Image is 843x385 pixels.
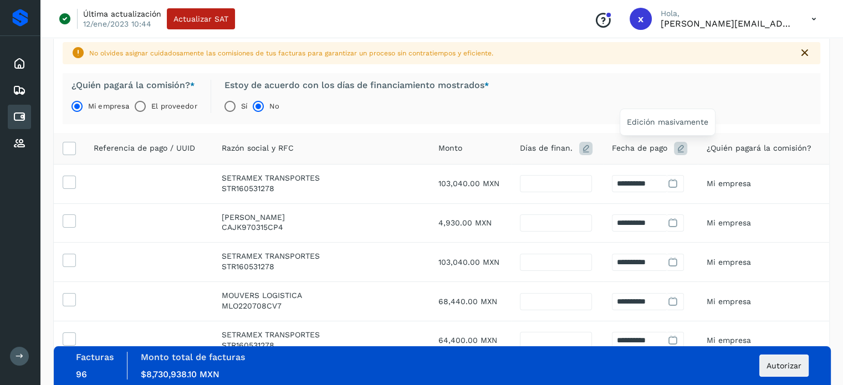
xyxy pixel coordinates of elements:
[707,336,751,345] span: Mi empresa
[707,218,751,227] span: Mi empresa
[8,78,31,102] div: Embarques
[151,95,197,117] label: El proveedor
[88,95,129,117] label: Mi empresa
[83,9,161,19] p: Última actualización
[430,203,512,243] td: 4,930.00 MXN
[76,369,87,379] span: 96
[430,164,512,203] td: 103,040.00 MXN
[707,142,811,154] span: ¿Quién pagará la comisión?
[520,142,573,154] span: Días de finan.
[661,18,794,29] p: xochitl.miranda@99minutos.com
[767,362,801,369] span: Autorizar
[661,9,794,18] p: Hola,
[707,297,751,306] span: Mi empresa
[94,142,195,154] span: Referencia de pago / UUID
[707,258,751,266] span: Mi empresa
[269,95,279,117] label: No
[222,213,421,222] p: KATIA CAMARILLO JIMENEZ
[612,142,667,154] span: Fecha de pago
[8,52,31,76] div: Inicio
[430,243,512,282] td: 103,040.00 MXN
[83,19,151,29] p: 12/ene/2023 10:44
[222,173,421,183] p: SETRAMEX TRANSPORTES
[224,80,489,91] label: Estoy de acuerdo con los días de financiamiento mostrados
[71,80,197,91] label: ¿Quién pagará la comisión?
[141,369,219,379] span: $8,730,938.10 MXN
[222,262,274,271] span: STR160531278
[430,321,512,360] td: 64,400.00 MXN
[222,301,282,310] span: MLO220708CV7
[89,48,789,58] div: No olvides asignar cuidadosamente las comisiones de tus facturas para garantizar un proceso sin c...
[222,330,421,340] p: SETRAMEX TRANSPORTES
[8,105,31,129] div: Cuentas por pagar
[167,8,235,29] button: Actualizar SAT
[76,352,114,362] label: Facturas
[222,142,294,154] span: Razón social y RFC
[173,15,228,23] span: Actualizar SAT
[8,131,31,156] div: Proveedores
[222,223,283,232] span: CAJK970315CP4
[707,179,751,188] span: Mi empresa
[759,355,809,377] button: Autorizar
[141,352,245,362] label: Monto total de facturas
[222,251,421,261] p: SETRAMEX TRANSPORTES
[430,282,512,321] td: 68,440.00 MXN
[222,291,421,300] p: MOUVERS LOGISTICA
[222,184,274,193] span: STR160531278
[241,95,247,117] label: Sí
[438,142,462,154] span: Monto
[222,341,274,350] span: STR160531278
